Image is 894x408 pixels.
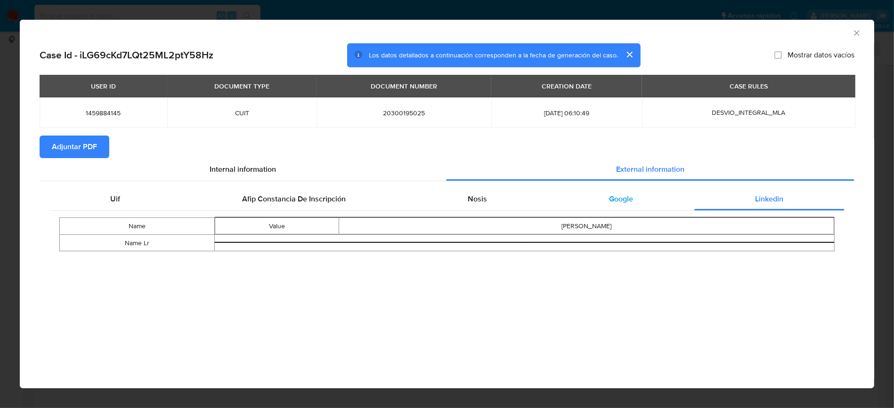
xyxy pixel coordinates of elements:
button: Adjuntar PDF [40,136,109,158]
td: Value [215,218,339,234]
span: Nosis [468,193,488,204]
span: Los datos detallados a continuación corresponden a la fecha de generación del caso. [369,50,618,60]
div: USER ID [85,78,122,94]
div: Detailed external info [49,188,845,210]
span: Internal information [210,164,276,175]
span: Mostrar datos vacíos [788,50,854,60]
div: CREATION DATE [536,78,597,94]
td: Name [60,218,215,235]
div: DOCUMENT NUMBER [365,78,443,94]
span: Google [610,193,634,204]
span: Linkedin [756,193,784,204]
h2: Case Id - iLG69cKd7LQt25ML2ptY58Hz [40,49,213,61]
span: [DATE] 06:10:49 [503,109,631,117]
div: [PERSON_NAME] [339,222,834,231]
input: Mostrar datos vacíos [774,51,782,59]
div: CASE RULES [724,78,773,94]
td: Name Lr [60,235,215,251]
span: Adjuntar PDF [52,136,97,157]
button: Cerrar ventana [852,28,861,37]
span: External information [616,164,684,175]
button: cerrar [618,43,641,66]
span: CUIT [179,109,305,117]
span: Afip Constancia De Inscripción [243,193,346,204]
div: closure-recommendation-modal [20,20,874,388]
span: Uif [111,193,121,204]
span: 20300195025 [328,109,480,117]
span: 1459884145 [51,109,156,117]
span: DESVIO_INTEGRAL_MLA [712,108,785,117]
div: Detailed info [40,158,854,181]
div: DOCUMENT TYPE [209,78,275,94]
